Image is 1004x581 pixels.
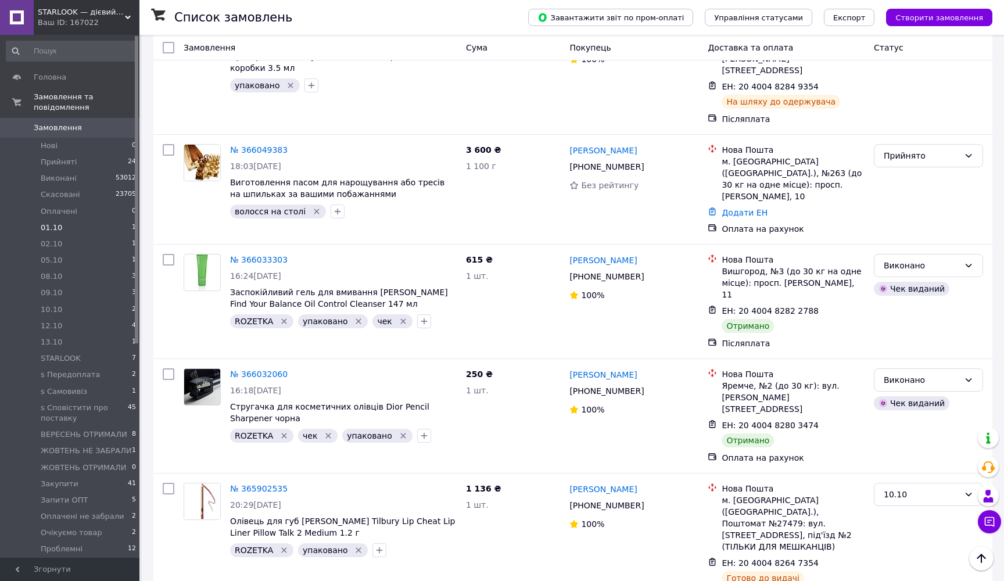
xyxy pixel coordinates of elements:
svg: Видалити мітку [399,431,408,440]
span: упаковано [303,317,348,326]
span: Запити ОПТ [41,495,88,505]
span: 12.10 [41,321,62,331]
div: Виконано [884,374,959,386]
span: 1 136 ₴ [466,484,501,493]
button: Чат з покупцем [978,510,1001,533]
span: Оплачені [41,206,77,217]
svg: Видалити мітку [279,317,289,326]
span: 13.10 [41,337,62,347]
span: s Передоплата [41,370,100,380]
div: Прийнято [884,149,959,162]
a: Фото товару [184,144,221,181]
a: Фото товару [184,254,221,291]
svg: Видалити мітку [354,546,363,555]
div: Отримано [722,319,774,333]
span: Закупити [41,479,78,489]
span: 100% [581,519,604,529]
div: Виконано [884,259,959,272]
span: 16:24[DATE] [230,271,281,281]
span: 53012 [116,173,136,184]
a: № 365902535 [230,484,288,493]
button: Наверх [969,546,994,571]
span: STARLOOK [41,353,81,364]
span: 3 [132,288,136,298]
span: 08.10 [41,271,62,282]
a: [PERSON_NAME] [569,483,637,495]
span: 0 [132,206,136,217]
span: 1 шт. [466,386,489,395]
a: Заспокійливий гель для вмивання [PERSON_NAME] Find Your Balance Oil Control Cleanser 147 мл [230,288,448,309]
div: На шляху до одержувача [722,95,840,109]
input: Пошук [6,41,137,62]
span: 23705 [116,189,136,200]
span: чек [377,317,392,326]
span: 1 [132,239,136,249]
span: STARLOOK — дієвий догляд, розкішний макіяж. [38,7,125,17]
img: Фото товару [184,145,220,181]
div: Нова Пошта [722,254,865,266]
span: Створити замовлення [895,13,983,22]
div: Післяплата [722,338,865,349]
span: Покупець [569,43,611,52]
svg: Видалити мітку [399,317,408,326]
span: 8 [132,429,136,440]
button: Завантажити звіт по пром-оплаті [528,9,693,26]
span: 05.10 [41,255,62,266]
span: 1 шт. [466,500,489,510]
div: м. [GEOGRAPHIC_DATA] ([GEOGRAPHIC_DATA].), №263 (до 30 кг на одне місце): просп. [PERSON_NAME], 10 [722,156,865,202]
span: [PHONE_NUMBER] [569,501,644,510]
span: 3 600 ₴ [466,145,501,155]
svg: Видалити мітку [324,431,333,440]
span: ROZETKA [235,317,273,326]
div: Чек виданий [874,396,949,410]
svg: Видалити мітку [354,317,363,326]
span: [PHONE_NUMBER] [569,162,644,171]
span: 24 [128,157,136,167]
div: Чек виданий [874,282,949,296]
a: Додати ЕН [722,208,768,217]
span: [PHONE_NUMBER] [569,272,644,281]
span: ROZETKA [235,546,273,555]
span: Управління статусами [714,13,803,22]
span: упаковано [303,546,348,555]
button: Експорт [824,9,875,26]
img: Фото товару [184,369,220,405]
a: Олівець для губ [PERSON_NAME] Tilbury Lip Cheat Lip Liner Pillow Talk 2 Medium 1.2 г [230,517,455,537]
span: Головна [34,72,66,83]
a: № 366032060 [230,370,288,379]
button: Створити замовлення [886,9,992,26]
span: 100% [581,290,604,300]
span: Доставка та оплата [708,43,793,52]
span: волосся на столі [235,207,306,216]
span: 16:18[DATE] [230,386,281,395]
span: упаковано [235,81,280,90]
div: м. [GEOGRAPHIC_DATA] ([GEOGRAPHIC_DATA].), Поштомат №27479: вул. [STREET_ADDRESS], під'їзд №2 (ТІ... [722,494,865,553]
span: Очікуємо товар [41,528,102,538]
span: 0 [132,141,136,151]
a: Фото товару [184,483,221,520]
div: Нова Пошта [722,483,865,494]
span: 1 [132,337,136,347]
span: Прийняті [41,157,77,167]
span: 250 ₴ [466,370,493,379]
span: 1 [132,446,136,456]
img: Фото товару [184,483,220,519]
span: 1 100 г [466,162,496,171]
span: упаковано [347,431,392,440]
a: № 366049383 [230,145,288,155]
span: s Сповістити про поставку [41,403,128,424]
div: Отримано [722,433,774,447]
span: 09.10 [41,288,62,298]
span: 18:03[DATE] [230,162,281,171]
span: Замовлення [184,43,235,52]
span: ЖОВТЕНЬ НЕ ЗАБРАЛИ [41,446,132,456]
a: Виготовлення пасом для нарощування або тресів на шпильках за вашими побажаннями [230,178,444,199]
svg: Видалити мітку [279,431,289,440]
span: 2 [132,528,136,538]
span: 2 [132,370,136,380]
span: 2 [132,304,136,315]
span: 4 [132,321,136,331]
div: 10.10 [884,488,959,501]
